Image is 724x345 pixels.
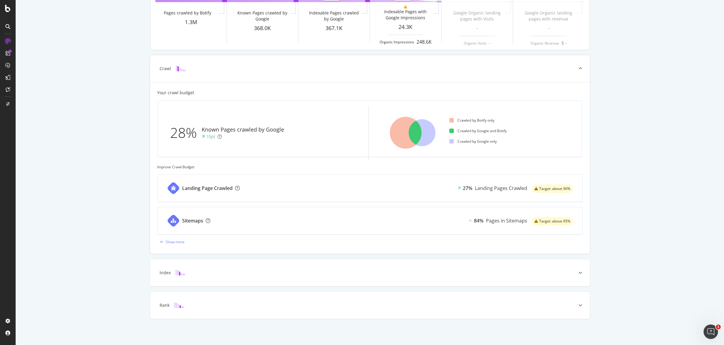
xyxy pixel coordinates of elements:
[157,174,583,202] a: Landing Page Crawled27%Landing Pages Crawledwarning label
[170,123,202,143] div: 28%
[532,217,573,225] div: warning label
[160,270,171,276] div: Index
[155,18,227,26] div: 1.3M
[235,10,289,22] div: Known Pages crawled by Google
[157,207,583,235] a: SitemapsEqual84%Pages in Sitemapswarning label
[704,325,718,339] iframe: Intercom live chat
[206,134,215,140] div: 10pt
[469,220,472,222] img: Equal
[532,185,573,193] div: warning label
[449,139,497,144] div: Crawled by Google only
[174,302,184,308] img: block-icon
[166,239,185,244] div: Show more
[474,217,484,224] div: 84%
[539,187,570,191] span: Target: above 90%
[716,325,721,329] span: 1
[176,66,185,71] img: block-icon
[486,217,527,224] div: Pages in Sitemaps
[160,66,171,72] div: Crawl
[157,90,194,96] div: Your crawl budget
[182,217,203,224] div: Sitemaps
[202,126,284,134] div: Known Pages crawled by Google
[157,237,185,247] button: Show more
[539,219,570,223] span: Target: above 95%
[160,302,170,308] div: Rank
[307,10,361,22] div: Indexable Pages crawled by Google
[182,185,233,192] div: Landing Page Crawled
[370,23,441,31] div: 24.3K
[378,9,432,21] div: Indexable Pages with Google Impressions
[417,39,432,45] div: 248.6K
[157,164,583,169] div: Improve Crawl Budget
[449,118,494,123] div: Crawled by Botify only
[176,270,185,275] img: block-icon
[298,24,370,32] div: 367.1K
[380,39,414,45] div: Organic Impressions
[164,10,211,16] div: Pages crawled by Botify
[475,185,527,192] div: Landing Pages Crawled
[227,24,298,32] div: 368.0K
[463,185,472,192] div: 27%
[449,128,507,133] div: Crawled by Google and Botify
